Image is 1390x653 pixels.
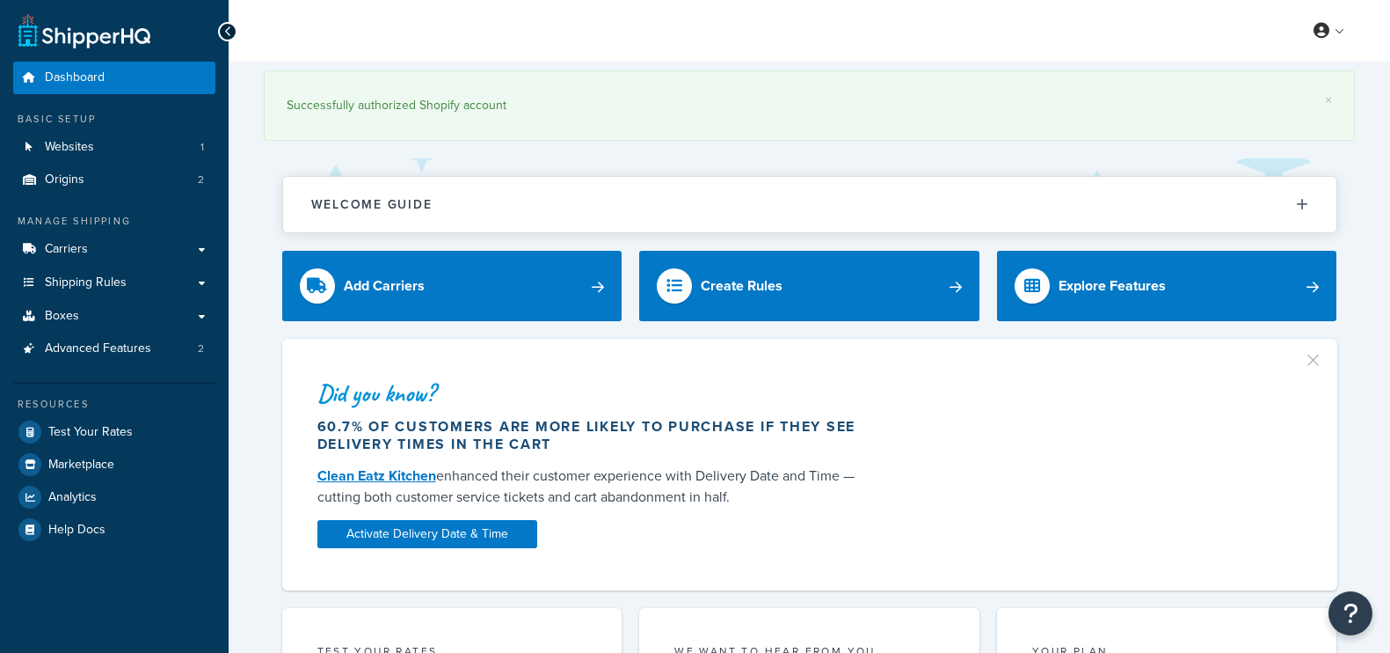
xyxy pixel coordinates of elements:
span: Test Your Rates [48,425,133,440]
a: Shipping Rules [13,267,215,299]
a: Activate Delivery Date & Time [317,520,537,548]
a: Carriers [13,233,215,266]
div: 60.7% of customers are more likely to purchase if they see delivery times in the cart [317,418,873,453]
span: Help Docs [48,523,106,538]
a: Add Carriers [282,251,622,321]
li: Websites [13,131,215,164]
div: Add Carriers [344,274,425,298]
a: Boxes [13,300,215,333]
div: Successfully authorized Shopify account [287,93,1332,118]
a: Help Docs [13,514,215,546]
span: Dashboard [45,70,105,85]
div: Basic Setup [13,112,215,127]
a: Websites1 [13,131,215,164]
span: Shipping Rules [45,275,127,290]
div: Explore Features [1059,274,1166,298]
div: enhanced their customer experience with Delivery Date and Time — cutting both customer service ti... [317,466,873,508]
span: Websites [45,140,94,155]
button: Open Resource Center [1328,591,1372,635]
a: Analytics [13,481,215,513]
div: Did you know? [317,381,873,406]
a: Origins2 [13,164,215,196]
span: Analytics [48,490,97,505]
h2: Welcome Guide [311,198,433,211]
a: Dashboard [13,62,215,94]
span: Origins [45,172,84,187]
a: Create Rules [639,251,979,321]
a: Clean Eatz Kitchen [317,466,436,486]
div: Create Rules [701,274,782,298]
div: Manage Shipping [13,214,215,229]
a: Marketplace [13,449,215,481]
span: Carriers [45,242,88,257]
span: Marketplace [48,458,114,473]
a: Test Your Rates [13,416,215,448]
div: Resources [13,397,215,412]
button: Welcome Guide [283,177,1336,232]
span: 2 [198,172,204,187]
li: Advanced Features [13,333,215,365]
span: 1 [200,140,204,155]
span: 2 [198,341,204,356]
a: Advanced Features2 [13,333,215,365]
a: × [1325,93,1332,107]
li: Origins [13,164,215,196]
a: Explore Features [997,251,1337,321]
span: Boxes [45,309,79,324]
span: Advanced Features [45,341,151,356]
